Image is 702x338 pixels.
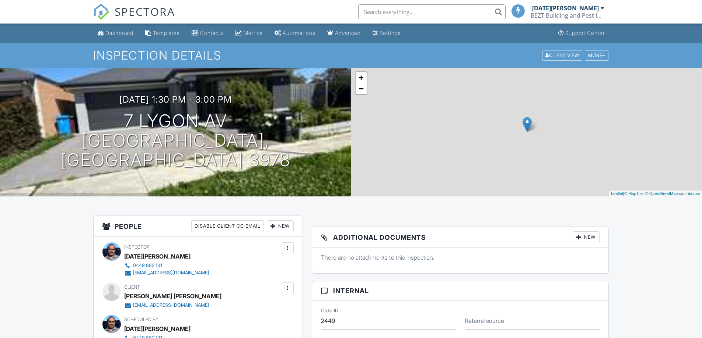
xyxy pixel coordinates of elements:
[93,49,609,62] h1: Inspection Details
[267,220,294,232] div: New
[283,30,315,36] div: Automations
[115,4,175,19] span: SPECTORA
[624,191,644,196] a: © MapTiler
[142,26,183,40] a: Templates
[124,251,191,262] div: [DATE][PERSON_NAME]
[189,26,226,40] a: Contacts
[200,30,223,36] div: Contacts
[119,95,232,104] h3: [DATE] 1:30 pm - 3:00 pm
[555,26,608,40] a: Support Center
[124,302,216,309] a: [EMAIL_ADDRESS][DOMAIN_NAME]
[585,50,608,60] div: More
[321,253,600,261] p: There are no attachments to this inspection.
[232,26,266,40] a: Metrics
[609,191,702,197] div: |
[611,191,623,196] a: Leaflet
[573,231,600,243] div: New
[358,4,506,19] input: Search everything...
[95,26,136,40] a: Dashboard
[312,227,609,248] h3: Additional Documents
[93,4,109,20] img: The Best Home Inspection Software - Spectora
[356,83,367,94] a: Zoom out
[133,263,162,268] div: 0449 882 131
[565,30,605,36] div: Support Center
[324,26,364,40] a: Advanced
[531,12,604,19] div: BEZT Building and Pest Inspections Victoria
[541,52,584,58] a: Client View
[124,317,158,322] span: Scheduled By
[93,10,175,25] a: SPECTORA
[356,72,367,83] a: Zoom in
[312,281,609,300] h3: Internal
[380,30,401,36] div: Settings
[124,284,140,290] span: Client
[124,323,191,334] div: [DATE][PERSON_NAME]
[321,307,338,314] label: Order ID
[370,26,404,40] a: Settings
[244,30,263,36] div: Metrics
[532,4,599,12] div: [DATE][PERSON_NAME]
[542,50,582,60] div: Client View
[12,111,339,170] h1: 7 Lygon Av [GEOGRAPHIC_DATA], [GEOGRAPHIC_DATA] 3978
[335,30,361,36] div: Advanced
[645,191,700,196] a: © OpenStreetMap contributors
[133,270,209,276] div: [EMAIL_ADDRESS][DOMAIN_NAME]
[105,30,133,36] div: Dashboard
[124,291,221,302] div: [PERSON_NAME] [PERSON_NAME]
[272,26,318,40] a: Automations (Basic)
[124,262,209,269] a: 0449 882 131
[94,216,303,237] h3: People
[153,30,180,36] div: Templates
[133,302,209,308] div: [EMAIL_ADDRESS][DOMAIN_NAME]
[191,220,264,232] div: Disable Client CC Email
[124,269,209,277] a: [EMAIL_ADDRESS][DOMAIN_NAME]
[124,244,150,250] span: Inspector
[465,317,504,325] label: Referral source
